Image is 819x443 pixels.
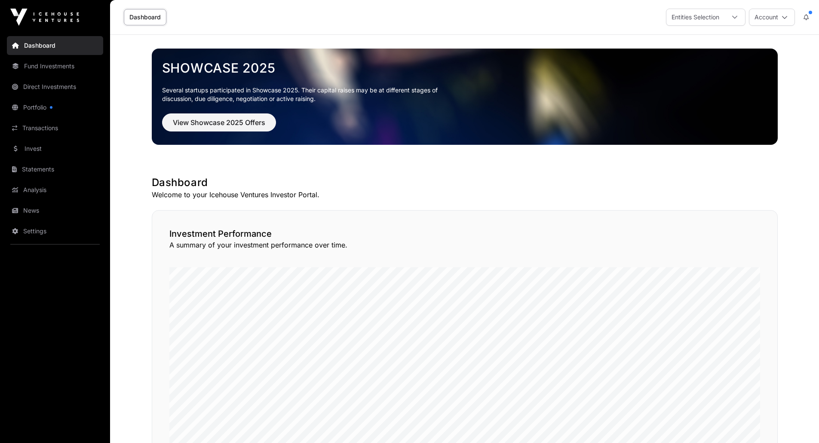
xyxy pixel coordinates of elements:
iframe: Chat Widget [776,402,819,443]
h2: Investment Performance [169,228,760,240]
a: Dashboard [7,36,103,55]
a: Invest [7,139,103,158]
p: Welcome to your Icehouse Ventures Investor Portal. [152,189,778,200]
a: Analysis [7,180,103,199]
p: Several startups participated in Showcase 2025. Their capital raises may be at different stages o... [162,86,451,103]
a: Fund Investments [7,57,103,76]
a: Settings [7,222,103,241]
a: Showcase 2025 [162,60,767,76]
a: Direct Investments [7,77,103,96]
img: Icehouse Ventures Logo [10,9,79,26]
a: News [7,201,103,220]
a: Portfolio [7,98,103,117]
div: Entities Selection [666,9,724,25]
a: Transactions [7,119,103,137]
p: A summary of your investment performance over time. [169,240,760,250]
button: View Showcase 2025 Offers [162,113,276,131]
span: View Showcase 2025 Offers [173,117,265,128]
h1: Dashboard [152,176,778,189]
img: Showcase 2025 [152,49,778,145]
a: View Showcase 2025 Offers [162,122,276,131]
a: Dashboard [124,9,166,25]
a: Statements [7,160,103,179]
button: Account [749,9,795,26]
